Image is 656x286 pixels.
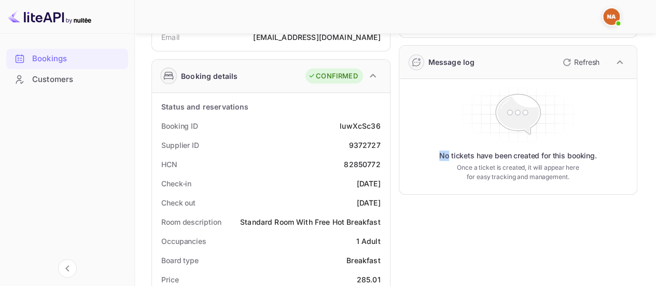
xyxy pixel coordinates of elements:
[161,32,179,43] div: Email
[357,197,381,208] div: [DATE]
[439,151,597,161] p: No tickets have been created for this booking.
[574,57,599,67] p: Refresh
[161,255,199,266] div: Board type
[32,53,123,65] div: Bookings
[240,216,381,227] div: Standard Room With Free Hot Breakfast
[6,70,128,90] div: Customers
[161,216,221,227] div: Room description
[8,8,91,25] img: LiteAPI logo
[356,236,380,247] div: 1 Adult
[161,178,191,189] div: Check-in
[357,178,381,189] div: [DATE]
[161,101,248,112] div: Status and reservations
[556,54,604,71] button: Refresh
[603,8,620,25] img: Nargisse El Aoumari
[253,32,380,43] div: [EMAIL_ADDRESS][DOMAIN_NAME]
[455,163,581,182] p: Once a ticket is created, it will appear here for easy tracking and management.
[346,255,380,266] div: Breakfast
[428,57,475,67] div: Message log
[161,236,206,247] div: Occupancies
[181,71,238,81] div: Booking details
[344,159,380,170] div: 82850772
[161,197,196,208] div: Check out
[161,120,198,131] div: Booking ID
[161,274,179,285] div: Price
[6,70,128,89] a: Customers
[308,71,357,81] div: CONFIRMED
[58,259,77,278] button: Collapse navigation
[340,120,380,131] div: luwXcSc36
[6,49,128,69] div: Bookings
[161,159,177,170] div: HCN
[357,274,381,285] div: 285.01
[161,140,199,151] div: Supplier ID
[6,49,128,68] a: Bookings
[32,74,123,86] div: Customers
[348,140,380,151] div: 9372727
